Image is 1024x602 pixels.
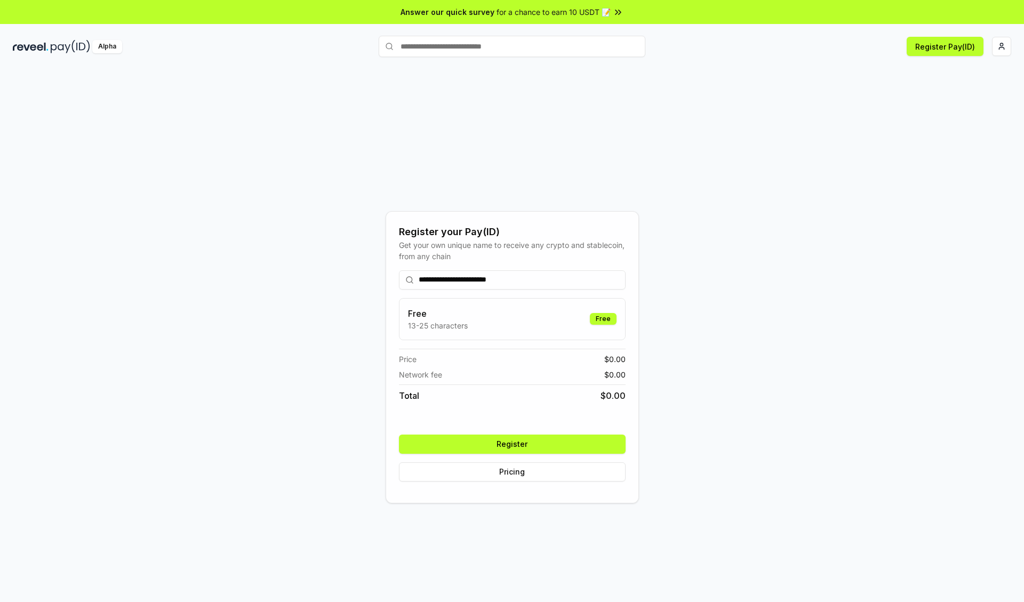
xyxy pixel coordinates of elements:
[590,313,617,325] div: Free
[408,320,468,331] p: 13-25 characters
[399,224,626,239] div: Register your Pay(ID)
[399,389,419,402] span: Total
[601,389,626,402] span: $ 0.00
[604,354,626,365] span: $ 0.00
[399,462,626,481] button: Pricing
[408,307,468,320] h3: Free
[401,6,494,18] span: Answer our quick survey
[92,40,122,53] div: Alpha
[399,369,442,380] span: Network fee
[399,435,626,454] button: Register
[497,6,611,18] span: for a chance to earn 10 USDT 📝
[13,40,49,53] img: reveel_dark
[399,354,417,365] span: Price
[399,239,626,262] div: Get your own unique name to receive any crypto and stablecoin, from any chain
[604,369,626,380] span: $ 0.00
[907,37,983,56] button: Register Pay(ID)
[51,40,90,53] img: pay_id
